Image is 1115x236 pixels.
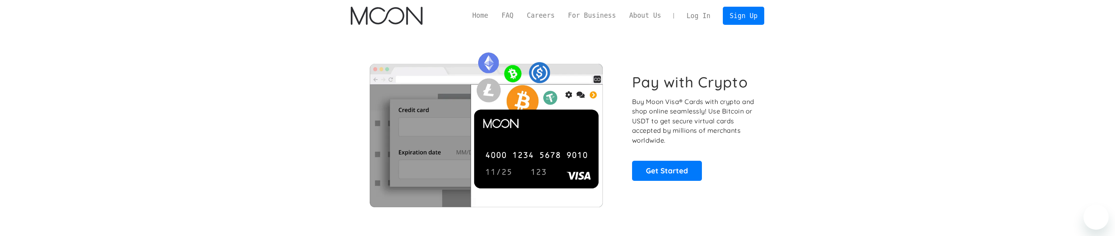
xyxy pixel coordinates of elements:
a: For Business [561,11,623,20]
a: About Us [623,11,668,20]
a: home [351,7,422,25]
iframe: Кнопка запуска окна обмена сообщениями [1083,204,1109,230]
h1: Pay with Crypto [632,73,748,91]
a: Careers [520,11,561,20]
a: FAQ [495,11,520,20]
a: Log In [680,7,717,24]
a: Home [466,11,495,20]
a: Sign Up [723,7,764,24]
img: Moon Cards let you spend your crypto anywhere Visa is accepted. [351,47,621,207]
a: Get Started [632,161,702,180]
p: Buy Moon Visa® Cards with crypto and shop online seamlessly! Use Bitcoin or USDT to get secure vi... [632,97,756,145]
img: Moon Logo [351,7,422,25]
